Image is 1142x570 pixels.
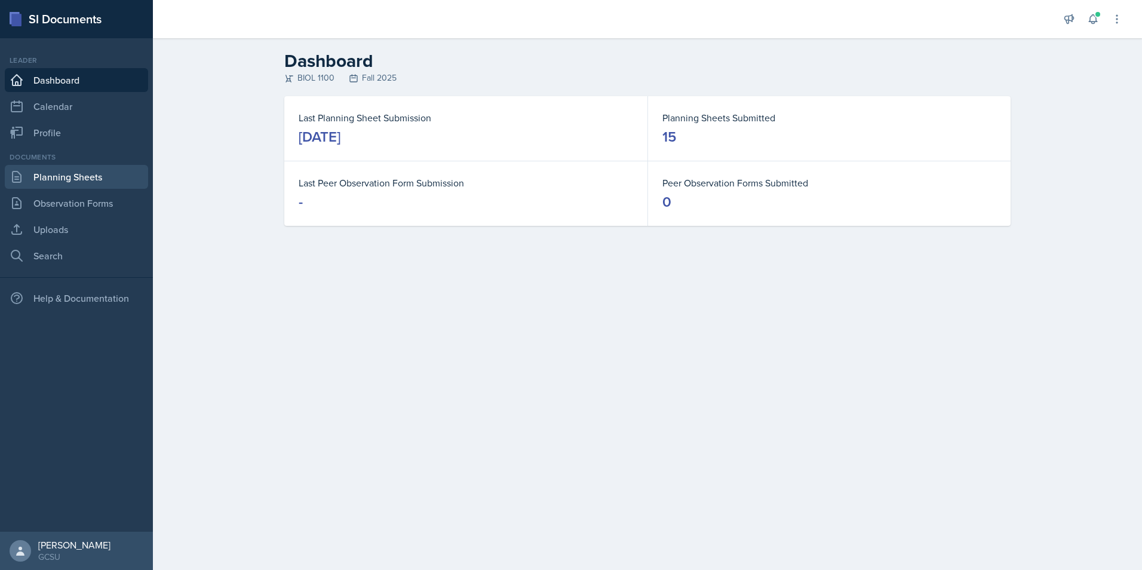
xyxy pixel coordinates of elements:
[5,191,148,215] a: Observation Forms
[299,111,633,125] dt: Last Planning Sheet Submission
[5,55,148,66] div: Leader
[284,50,1011,72] h2: Dashboard
[5,152,148,163] div: Documents
[5,165,148,189] a: Planning Sheets
[38,539,110,551] div: [PERSON_NAME]
[662,111,996,125] dt: Planning Sheets Submitted
[5,94,148,118] a: Calendar
[284,72,1011,84] div: BIOL 1100 Fall 2025
[662,127,676,146] div: 15
[662,192,671,212] div: 0
[662,176,996,190] dt: Peer Observation Forms Submitted
[299,176,633,190] dt: Last Peer Observation Form Submission
[5,121,148,145] a: Profile
[299,127,340,146] div: [DATE]
[38,551,110,563] div: GCSU
[5,244,148,268] a: Search
[299,192,303,212] div: -
[5,286,148,310] div: Help & Documentation
[5,68,148,92] a: Dashboard
[5,217,148,241] a: Uploads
